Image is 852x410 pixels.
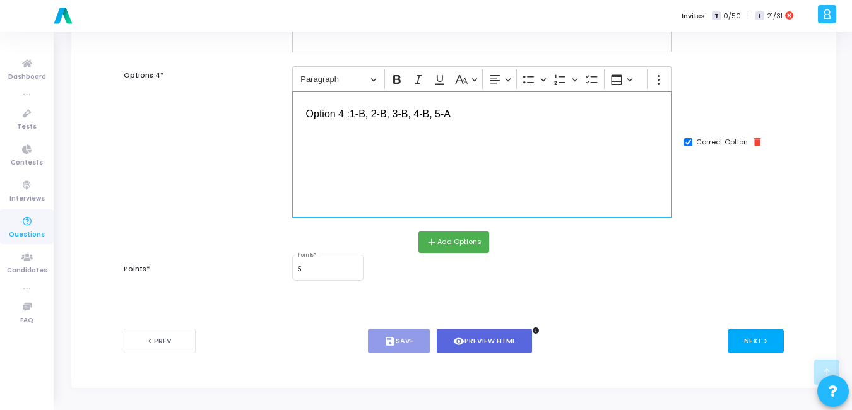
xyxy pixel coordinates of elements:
i: info [532,327,540,334]
button: < Prev [124,329,196,353]
span: Option 4 : [306,108,350,119]
div: Editor toolbar [292,66,672,91]
i: save [384,336,396,347]
span: T [712,11,720,21]
span: Questions [9,230,45,240]
label: Correct Option [696,137,748,148]
img: logo [50,3,76,28]
span: Candidates [7,266,47,276]
span: FAQ [20,315,33,326]
span: Dashboard [8,72,46,83]
span: 21/31 [767,11,783,21]
span: | [747,9,749,22]
label: Options 4* [124,70,164,81]
button: visibilityPreview HTML [437,329,532,353]
span: 1-B, 2-B, 3-B, 4-B, 5-A [350,108,451,119]
span: Paragraph [300,72,366,87]
span: Contests [11,158,43,168]
span: I [755,11,764,21]
button: saveSave [368,329,430,353]
label: Points* [124,264,150,274]
i: add [426,237,437,248]
button: Next > [728,329,784,353]
span: Tests [17,122,37,132]
i: delete [752,136,763,148]
span: 0/50 [723,11,741,21]
div: Editor editing area: main [292,91,672,218]
span: Interviews [9,194,45,204]
button: addAdd Options [418,231,489,253]
i: visibility [453,336,464,347]
button: Paragraph [295,69,382,89]
label: Invites: [682,11,707,21]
